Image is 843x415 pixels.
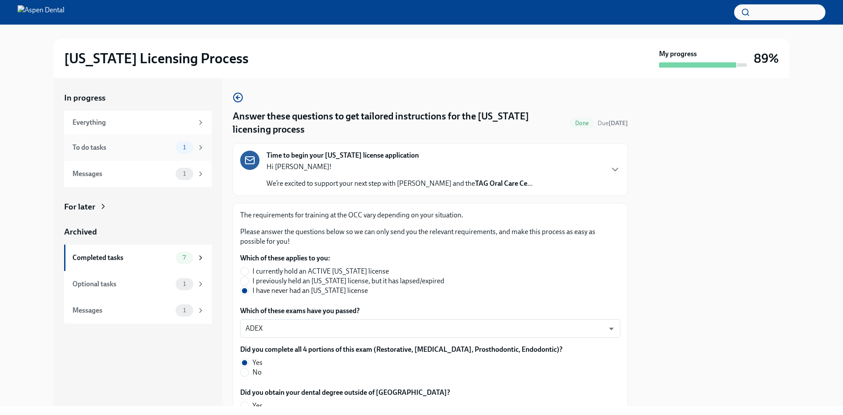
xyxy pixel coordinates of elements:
[64,226,212,238] a: Archived
[570,120,594,126] span: Done
[252,401,263,411] span: Yes
[252,286,368,296] span: I have never had an [US_STATE] license
[64,201,95,213] div: For later
[252,276,444,286] span: I previously held an [US_STATE] license, but it has lapsed/expired
[659,49,697,59] strong: My progress
[64,161,212,187] a: Messages1
[240,388,450,397] label: Did you obtain your dental degree outside of [GEOGRAPHIC_DATA]?
[64,134,212,161] a: To do tasks1
[72,306,172,315] div: Messages
[240,306,620,316] label: Which of these exams have you passed?
[252,358,263,368] span: Yes
[64,201,212,213] a: For later
[72,279,172,289] div: Optional tasks
[178,307,191,314] span: 1
[178,170,191,177] span: 1
[598,119,628,127] span: March 7th, 2025 12:00
[267,151,419,160] strong: Time to begin your [US_STATE] license application
[240,227,620,246] p: Please answer the questions below so we can only send you the relevant requirements, and make thi...
[609,119,628,127] strong: [DATE]
[240,319,620,338] div: ADEX
[18,5,65,19] img: Aspen Dental
[72,143,172,152] div: To do tasks
[233,110,566,136] h4: Answer these questions to get tailored instructions for the [US_STATE] licensing process
[475,179,527,188] strong: TAG Oral Care Ce
[178,144,191,151] span: 1
[64,297,212,324] a: Messages1
[72,253,172,263] div: Completed tasks
[64,50,249,67] h2: [US_STATE] Licensing Process
[64,111,212,134] a: Everything
[240,253,451,263] label: Which of these applies to you:
[72,169,172,179] div: Messages
[252,267,389,276] span: I currently hold an ACTIVE [US_STATE] license
[252,368,262,377] span: No
[177,254,191,261] span: 7
[267,179,533,188] p: We’re excited to support your next step with [PERSON_NAME] and the ...
[64,245,212,271] a: Completed tasks7
[64,271,212,297] a: Optional tasks1
[240,210,620,220] p: The requirements for training at the OCC vary depending on your situation.
[64,92,212,104] a: In progress
[267,162,533,172] p: Hi [PERSON_NAME]!
[72,118,193,127] div: Everything
[754,51,779,66] h3: 89%
[240,345,562,354] label: Did you complete all 4 portions of this exam (Restorative, [MEDICAL_DATA], Prosthodontic, Endodon...
[598,119,628,127] span: Due
[178,281,191,287] span: 1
